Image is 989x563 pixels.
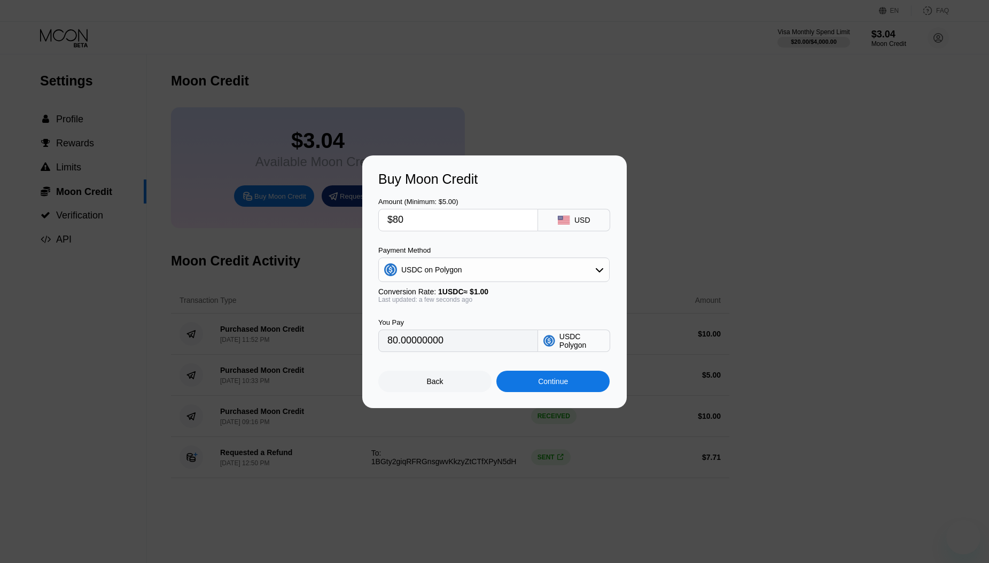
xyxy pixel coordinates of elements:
[496,371,610,392] div: Continue
[387,209,529,231] input: $0.00
[378,171,611,187] div: Buy Moon Credit
[378,318,538,326] div: You Pay
[401,265,462,274] div: USDC on Polygon
[574,216,590,224] div: USD
[378,371,492,392] div: Back
[378,198,538,206] div: Amount (Minimum: $5.00)
[538,377,568,386] div: Continue
[378,296,610,303] div: Last updated: a few seconds ago
[379,259,609,280] div: USDC on Polygon
[559,332,604,349] div: USDC Polygon
[427,377,443,386] div: Back
[438,287,488,296] span: 1 USDC ≈ $1.00
[946,520,980,554] iframe: Кнопка запуска окна обмена сообщениями
[378,246,610,254] div: Payment Method
[378,287,610,296] div: Conversion Rate:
